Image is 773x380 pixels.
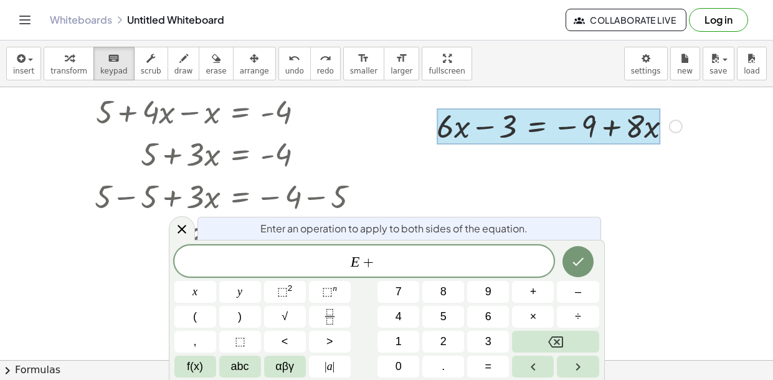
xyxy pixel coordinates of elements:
[93,47,135,80] button: keyboardkeypad
[440,283,447,300] span: 8
[260,221,528,236] span: Enter an operation to apply to both sides of the equation.
[485,333,491,350] span: 3
[237,283,242,300] span: y
[309,306,351,328] button: Fraction
[333,360,335,373] span: |
[377,356,419,378] button: 0
[396,333,402,350] span: 1
[422,356,464,378] button: .
[350,67,377,75] span: smaller
[377,306,419,328] button: 4
[396,51,407,66] i: format_size
[562,246,594,277] button: Done
[512,331,599,353] button: Backspace
[206,67,226,75] span: erase
[624,47,668,80] button: settings
[512,306,554,328] button: Times
[309,331,351,353] button: Greater than
[485,283,491,300] span: 9
[377,331,419,353] button: 1
[422,306,464,328] button: 5
[566,9,686,31] button: Collaborate Live
[199,47,233,80] button: erase
[282,308,288,325] span: √
[50,67,87,75] span: transform
[360,255,378,270] span: +
[278,47,311,80] button: undoundo
[631,67,661,75] span: settings
[174,306,216,328] button: (
[13,67,34,75] span: insert
[194,333,197,350] span: ,
[467,331,509,353] button: 3
[174,331,216,353] button: ,
[575,283,581,300] span: –
[575,308,581,325] span: ÷
[320,51,331,66] i: redo
[275,358,294,375] span: αβγ
[264,306,306,328] button: Square root
[141,67,161,75] span: scrub
[288,283,293,293] sup: 2
[50,14,112,26] a: Whiteboards
[317,67,334,75] span: redo
[442,358,445,375] span: .
[44,47,94,80] button: transform
[240,67,269,75] span: arrange
[422,47,472,80] button: fullscreen
[174,67,193,75] span: draw
[670,47,700,80] button: new
[530,283,537,300] span: +
[233,47,276,80] button: arrange
[325,360,327,373] span: |
[440,308,447,325] span: 5
[709,67,727,75] span: save
[219,356,261,378] button: Alphabet
[134,47,168,80] button: scrub
[384,47,419,80] button: format_sizelarger
[235,333,245,350] span: ⬚
[377,281,419,303] button: 7
[351,254,360,270] var: E
[530,308,537,325] span: ×
[422,331,464,353] button: 2
[396,358,402,375] span: 0
[326,333,333,350] span: >
[467,356,509,378] button: Equals
[174,356,216,378] button: Functions
[557,356,599,378] button: Right arrow
[467,306,509,328] button: 6
[485,308,491,325] span: 6
[557,306,599,328] button: Divide
[391,67,412,75] span: larger
[264,281,306,303] button: Squared
[440,333,447,350] span: 2
[219,306,261,328] button: )
[309,281,351,303] button: Superscript
[174,281,216,303] button: x
[6,47,41,80] button: insert
[467,281,509,303] button: 9
[396,308,402,325] span: 4
[689,8,748,32] button: Log in
[422,281,464,303] button: 8
[557,281,599,303] button: Minus
[193,308,197,325] span: (
[168,47,200,80] button: draw
[219,281,261,303] button: y
[231,358,249,375] span: abc
[677,67,693,75] span: new
[309,356,351,378] button: Absolute value
[322,285,333,298] span: ⬚
[737,47,767,80] button: load
[264,356,306,378] button: Greek alphabet
[277,285,288,298] span: ⬚
[512,281,554,303] button: Plus
[219,331,261,353] button: Placeholder
[325,358,334,375] span: a
[576,14,676,26] span: Collaborate Live
[187,358,203,375] span: f(x)
[108,51,120,66] i: keyboard
[192,283,197,300] span: x
[15,10,35,30] button: Toggle navigation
